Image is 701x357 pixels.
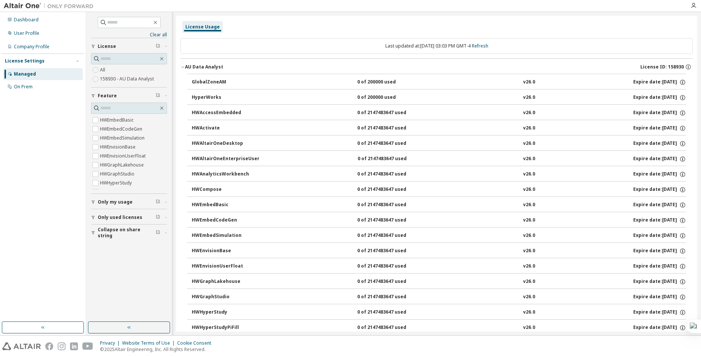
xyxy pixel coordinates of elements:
div: Managed [14,71,36,77]
label: HWEnvisionBase [100,143,137,152]
span: Clear filter [156,43,160,49]
div: Company Profile [14,44,49,50]
div: v26.0 [523,217,535,224]
div: HWHyperStudy [192,309,259,316]
span: Clear filter [156,199,160,205]
span: Clear filter [156,214,160,220]
div: AU Data Analyst [185,64,223,70]
div: HWGraphStudio [192,294,259,300]
div: v26.0 [523,232,535,239]
div: Cookie Consent [177,340,216,346]
div: Expire date: [DATE] [633,232,686,239]
button: HWAnalyticsWorkbench0 of 2147483647 usedv26.0Expire date:[DATE] [192,166,686,183]
span: Only my usage [98,199,133,205]
p: © 2025 Altair Engineering, Inc. All Rights Reserved. [100,346,216,353]
div: HWEnvisionUserFloat [192,263,259,270]
div: HWEmbedCodeGen [192,217,259,224]
div: Expire date: [DATE] [633,263,686,270]
div: 0 of 2147483647 used [357,248,425,254]
div: Expire date: [DATE] [633,309,686,316]
label: HWEmbedSimulation [100,134,146,143]
button: HWAltairOneEnterpriseUser0 of 2147483647 usedv26.0Expire date:[DATE] [192,151,686,167]
div: Expire date: [DATE] [633,186,686,193]
div: v26.0 [523,186,535,193]
label: HWGraphStudio [100,170,136,178]
label: HWEmbedBasic [100,116,135,125]
div: 0 of 2147483647 used [358,156,425,162]
div: 0 of 2147483647 used [357,263,425,270]
div: 0 of 2147483647 used [357,217,425,224]
button: HWGraphStudio0 of 2147483647 usedv26.0Expire date:[DATE] [192,289,686,305]
div: 0 of 200000 used [357,79,425,86]
div: Expire date: [DATE] [633,140,686,147]
div: Website Terms of Use [122,340,177,346]
span: Collapse on share string [98,227,156,239]
div: HWAccessEmbedded [192,110,259,116]
div: HWEmbedSimulation [192,232,259,239]
div: Expire date: [DATE] [633,94,686,101]
label: HWEmbedCodeGen [100,125,144,134]
div: 0 of 2147483647 used [357,125,425,132]
button: Only used licenses [91,209,167,226]
label: HWGraphLakehouse [100,161,145,170]
div: v26.0 [523,202,535,208]
span: License [98,43,116,49]
div: Expire date: [DATE] [633,324,686,331]
label: All [100,65,107,74]
a: Refresh [472,43,488,49]
button: HWEmbedSimulation0 of 2147483647 usedv26.0Expire date:[DATE] [192,228,686,244]
button: Collapse on share string [91,225,167,241]
div: Expire date: [DATE] [633,202,686,208]
button: HWHyperStudyPiFill0 of 2147483647 usedv26.0Expire date:[DATE] [192,320,686,336]
div: v26.0 [523,294,535,300]
div: HWAltairOneEnterpriseUser [192,156,260,162]
div: Last updated at: [DATE] 03:03 PM GMT-4 [180,38,693,54]
div: v26.0 [523,309,535,316]
button: HWEnvisionBase0 of 2147483647 usedv26.0Expire date:[DATE] [192,243,686,259]
img: facebook.svg [45,342,53,350]
button: Feature [91,88,167,104]
label: 158930 - AU Data Analyst [100,74,155,83]
button: AU Data AnalystLicense ID: 158930 [180,59,693,75]
div: Expire date: [DATE] [633,156,686,162]
div: 0 of 2147483647 used [357,278,425,285]
span: License ID: 158930 [640,64,684,70]
div: 0 of 2147483647 used [357,202,425,208]
div: 0 of 2147483647 used [357,171,425,178]
button: HWGraphLakehouse0 of 2147483647 usedv26.0Expire date:[DATE] [192,274,686,290]
div: License Usage [185,24,220,30]
span: Feature [98,93,117,99]
button: HWCompose0 of 2147483647 usedv26.0Expire date:[DATE] [192,181,686,198]
button: Only my usage [91,194,167,210]
div: License Settings [5,58,45,64]
div: User Profile [14,30,39,36]
div: HWCompose [192,186,259,193]
div: v26.0 [523,248,535,254]
div: HWEmbedBasic [192,202,259,208]
div: HWActivate [192,125,259,132]
span: Only used licenses [98,214,142,220]
button: License [91,38,167,55]
div: Expire date: [DATE] [633,248,686,254]
div: 0 of 2147483647 used [357,232,425,239]
img: instagram.svg [58,342,66,350]
div: Expire date: [DATE] [633,171,686,178]
img: altair_logo.svg [2,342,41,350]
button: HyperWorks0 of 200000 usedv26.0Expire date:[DATE] [192,89,686,106]
img: Altair One [4,2,97,10]
label: HWHyperStudyPiFill [100,187,143,196]
div: 0 of 2147483647 used [357,309,425,316]
button: HWAltairOneDesktop0 of 2147483647 usedv26.0Expire date:[DATE] [192,135,686,152]
div: v26.0 [523,324,535,331]
div: v26.0 [523,94,535,101]
button: HWAccessEmbedded0 of 2147483647 usedv26.0Expire date:[DATE] [192,105,686,121]
div: v26.0 [523,263,535,270]
div: HWEnvisionBase [192,248,259,254]
div: HWAltairOneDesktop [192,140,259,147]
button: HWHyperStudy0 of 2147483647 usedv26.0Expire date:[DATE] [192,304,686,321]
label: HWHyperStudy [100,178,133,187]
div: 0 of 2147483647 used [357,324,425,331]
button: HWEmbedCodeGen0 of 2147483647 usedv26.0Expire date:[DATE] [192,212,686,229]
div: HyperWorks [192,94,259,101]
a: Clear all [91,32,167,38]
